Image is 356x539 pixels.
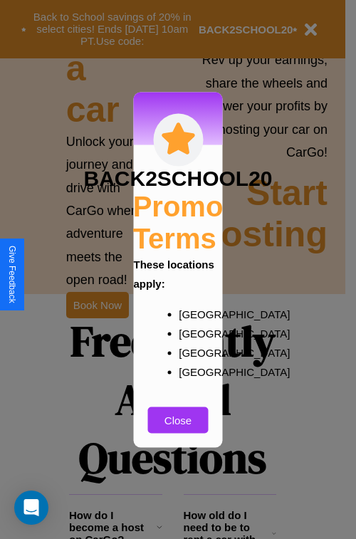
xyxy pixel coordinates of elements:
p: [GEOGRAPHIC_DATA] [179,323,206,342]
h3: BACK2SCHOOL20 [83,166,272,190]
h2: Promo Terms [133,190,224,254]
div: Open Intercom Messenger [14,491,48,525]
div: Give Feedback [7,246,17,303]
p: [GEOGRAPHIC_DATA] [179,342,206,362]
p: [GEOGRAPHIC_DATA] [179,304,206,323]
button: Close [148,407,209,433]
b: These locations apply: [134,258,214,289]
p: [GEOGRAPHIC_DATA] [179,362,206,381]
